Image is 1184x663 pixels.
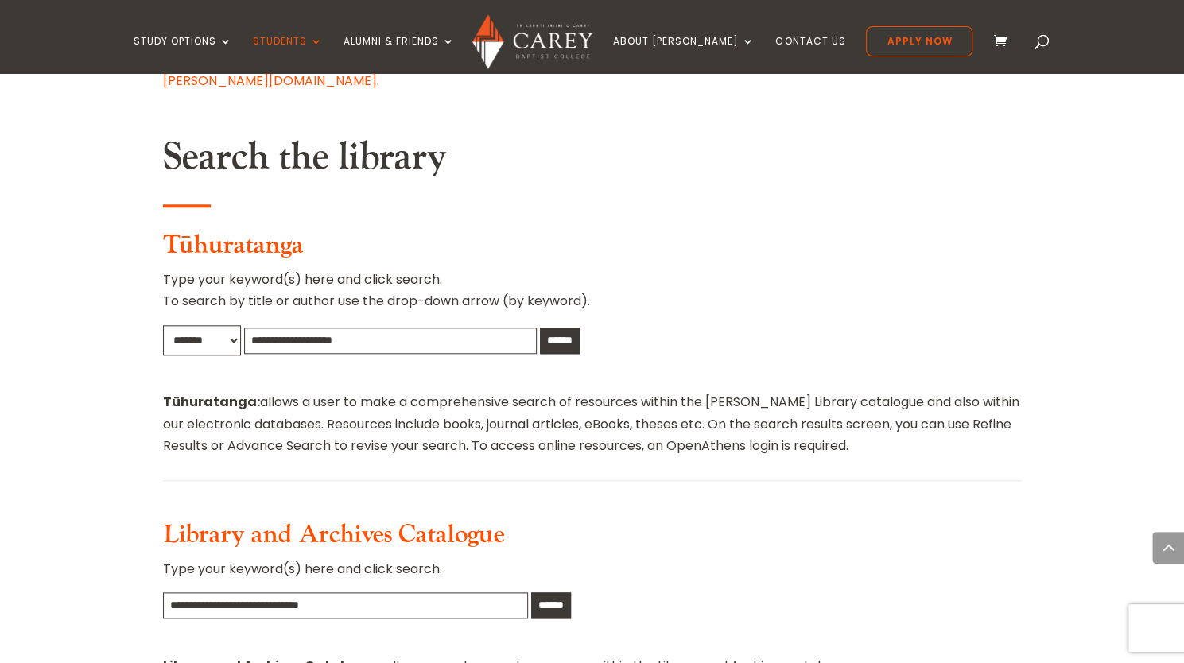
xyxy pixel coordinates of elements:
a: Contact Us [775,36,845,73]
p: Type your keyword(s) here and click search. [163,558,1022,592]
a: About [PERSON_NAME] [613,36,755,73]
h2: Search the library [163,134,1022,188]
h3: Library and Archives Catalogue [163,520,1022,558]
a: Apply Now [866,26,972,56]
p: Type your keyword(s) here and click search. To search by title or author use the drop-down arrow ... [163,269,1022,324]
p: allows a user to make a comprehensive search of resources within the [PERSON_NAME] Library catalo... [163,391,1022,456]
a: Alumni & Friends [344,36,455,73]
strong: Tūhuratanga: [163,393,260,411]
img: Carey Baptist College [472,14,593,69]
a: Study Options [134,36,232,73]
h3: Tūhuratanga [163,231,1022,269]
a: Students [253,36,323,73]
